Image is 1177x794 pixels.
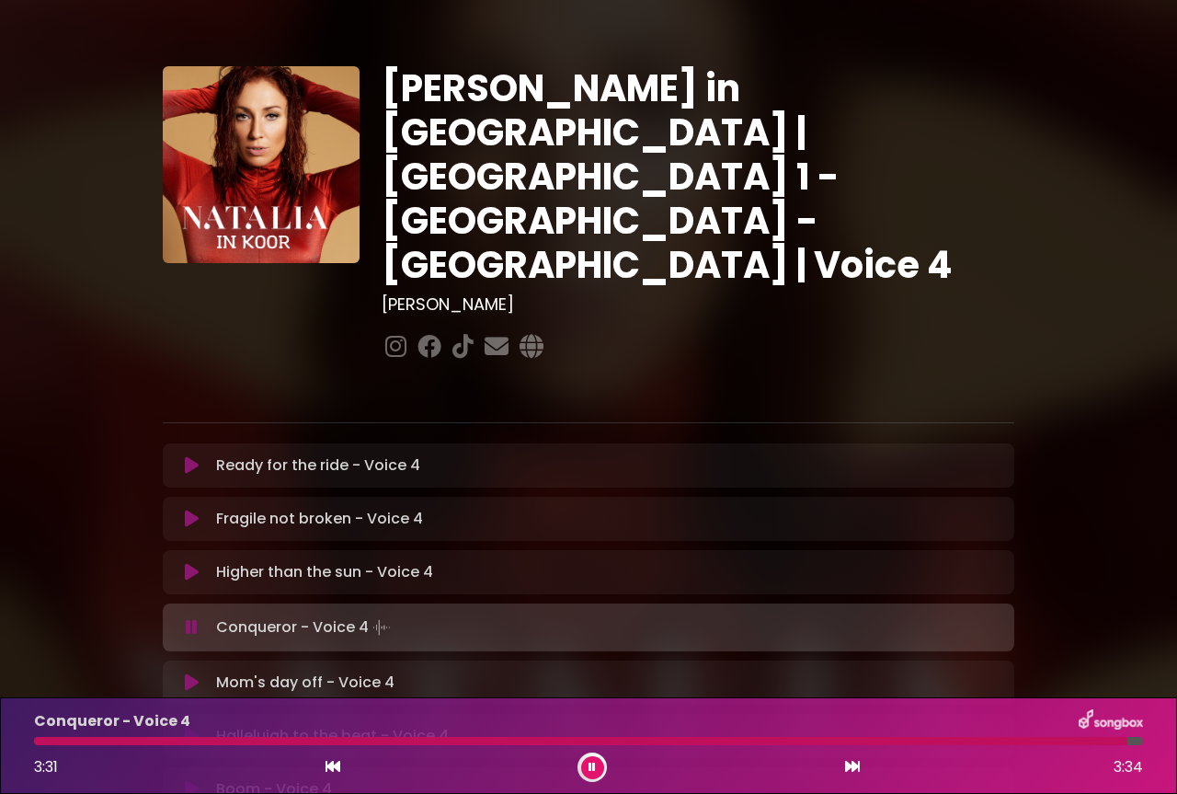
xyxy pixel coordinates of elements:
[216,508,423,530] p: Fragile not broken - Voice 4
[382,294,1015,315] h3: [PERSON_NAME]
[216,561,433,583] p: Higher than the sun - Voice 4
[382,66,1015,287] h1: [PERSON_NAME] in [GEOGRAPHIC_DATA] | [GEOGRAPHIC_DATA] 1 - [GEOGRAPHIC_DATA] - [GEOGRAPHIC_DATA] ...
[369,615,394,640] img: waveform4.gif
[216,455,420,477] p: Ready for the ride - Voice 4
[34,756,58,777] span: 3:31
[1114,756,1143,778] span: 3:34
[216,672,394,694] p: Mom's day off - Voice 4
[34,710,190,732] p: Conqueror - Voice 4
[163,66,360,263] img: YTVS25JmS9CLUqXqkEhs
[216,615,394,640] p: Conqueror - Voice 4
[1079,709,1143,733] img: songbox-logo-white.png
